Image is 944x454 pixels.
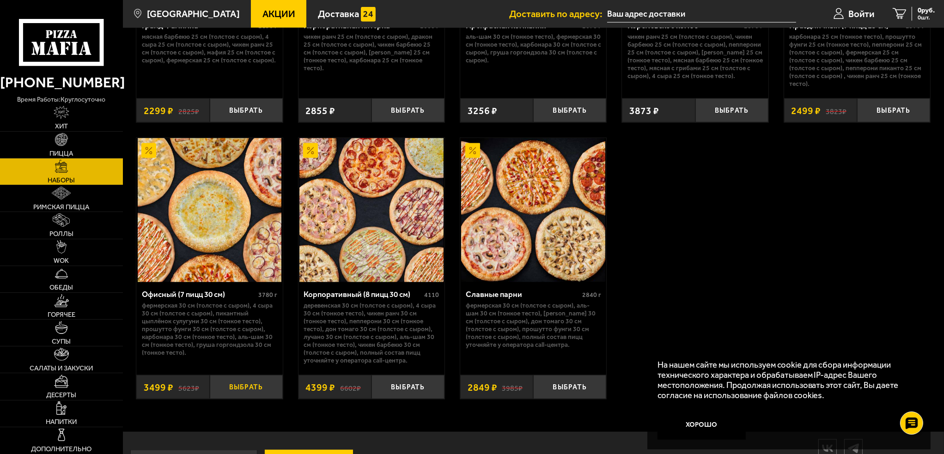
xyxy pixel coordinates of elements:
img: Славные парни [461,138,605,282]
p: Деревенская 30 см (толстое с сыром), 4 сыра 30 см (тонкое тесто), Чикен Ранч 30 см (тонкое тесто)... [304,302,439,364]
span: 2855 ₽ [306,106,335,115]
span: 2849 ₽ [468,382,497,392]
span: Роллы [49,230,73,237]
span: Дополнительно [31,446,91,453]
span: Пицца [49,150,73,157]
span: Доставка [318,9,359,18]
span: 0 руб. [918,7,935,14]
span: Горячее [48,311,75,318]
div: Офисный (7 пицц 30 см) [142,290,256,299]
span: 2840 г [582,291,601,299]
span: WOK [54,257,69,264]
span: [GEOGRAPHIC_DATA] [147,9,240,18]
s: 6602 ₽ [340,382,361,392]
p: Карбонара 25 см (тонкое тесто), Прошутто Фунги 25 см (тонкое тесто), Пепперони 25 см (толстое с с... [789,33,925,88]
s: 3823 ₽ [826,106,847,115]
a: АкционныйКорпоративный (8 пицц 30 см) [298,138,445,282]
span: 2499 ₽ [792,106,821,115]
input: Ваш адрес доставки [607,6,796,23]
img: Офисный (7 пицц 30 см) [138,138,282,282]
button: Хорошо [658,410,746,440]
p: Фермерская 30 см (толстое с сыром), Аль-Шам 30 см (тонкое тесто), [PERSON_NAME] 30 см (толстое с ... [466,302,601,349]
button: Выбрать [210,98,283,122]
div: Славные парни [466,290,580,299]
button: Выбрать [372,98,445,122]
p: На нашем сайте мы используем cookie для сбора информации технического характера и обрабатываем IP... [658,360,915,400]
span: 3256 ₽ [468,106,497,115]
div: Корпоративный (8 пицц 30 см) [304,290,422,299]
span: Обеды [49,284,73,291]
img: Акционный [465,143,480,158]
button: Выбрать [857,98,930,122]
p: Фермерская 30 см (толстое с сыром), 4 сыра 30 см (толстое с сыром), Пикантный цыплёнок сулугуни 3... [142,302,277,357]
s: 2825 ₽ [178,106,199,115]
img: 15daf4d41897b9f0e9f617042186c801.svg [361,7,376,22]
a: АкционныйОфисный (7 пицц 30 см) [136,138,282,282]
span: Наборы [48,177,75,184]
p: Мясная Барбекю 25 см (толстое с сыром), 4 сыра 25 см (толстое с сыром), Чикен Ранч 25 см (толстое... [142,33,277,64]
img: Акционный [303,143,318,158]
span: Напитки [46,418,77,425]
span: Салаты и закуски [30,365,93,372]
span: 3873 ₽ [629,106,659,115]
span: 0 шт. [918,15,935,21]
p: Чикен Ранч 25 см (толстое с сыром), Дракон 25 см (толстое с сыром), Чикен Барбекю 25 см (толстое ... [304,33,439,72]
span: 2299 ₽ [144,106,173,115]
span: Римская пицца [33,204,89,211]
span: 4399 ₽ [306,382,335,392]
p: Аль-Шам 30 см (тонкое тесто), Фермерская 30 см (тонкое тесто), Карбонара 30 см (толстое с сыром),... [466,33,601,64]
button: Выбрать [533,375,606,399]
span: Войти [848,9,874,18]
img: Корпоративный (8 пицц 30 см) [299,138,444,282]
span: Супы [52,338,71,345]
button: Выбрать [210,375,283,399]
s: 5623 ₽ [178,382,199,392]
p: Чикен Ранч 25 см (толстое с сыром), Чикен Барбекю 25 см (толстое с сыром), Пепперони 25 см (толст... [627,33,763,80]
img: Акционный [141,143,156,158]
span: Десерты [46,392,76,399]
span: Доставить по адресу: [509,9,607,18]
span: 3780 г [258,291,277,299]
button: Выбрать [533,98,606,122]
button: Выбрать [372,375,445,399]
span: 3499 ₽ [144,382,173,392]
a: АкционныйСлавные парни [460,138,606,282]
span: Акции [262,9,295,18]
s: 3985 ₽ [502,382,523,392]
span: Хит [55,123,68,130]
button: Выбрать [695,98,768,122]
span: 4110 [424,291,439,299]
